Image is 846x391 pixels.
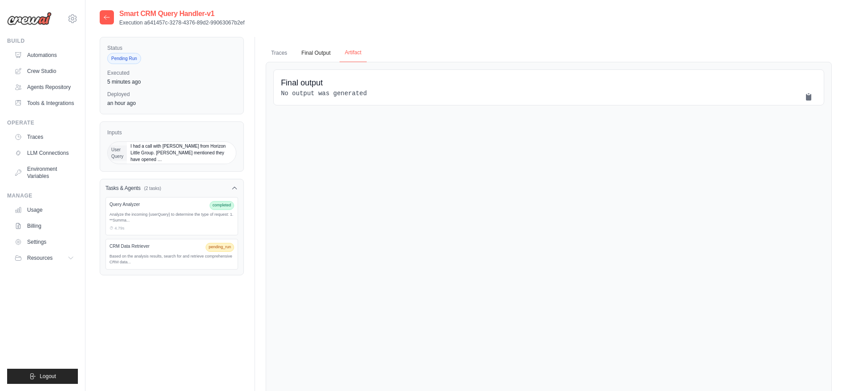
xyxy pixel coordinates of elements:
button: Artifact [340,44,367,62]
span: User Query [108,145,127,161]
button: Resources [11,251,78,265]
div: ⏱ 4.79s [109,226,234,232]
a: Agents Repository [11,80,78,94]
span: pending_run [206,243,234,252]
label: Inputs [107,129,236,136]
div: Based on the analysis results, search for and retrieve comprehensive CRM data... [109,254,234,266]
img: Logo [7,12,52,25]
pre: No output was generated [281,89,817,98]
span: I had a call with [PERSON_NAME] from Horizon Little Group. [PERSON_NAME] mentioned they have open... [127,142,236,164]
div: Operate [7,119,78,126]
h3: Tasks & Agents [105,185,141,192]
div: Manage [7,192,78,199]
a: Automations [11,48,78,62]
p: Execution a641457c-3278-4376-89d2-99063067b2ef [119,19,245,26]
h2: Smart CRM Query Handler-v1 [119,8,245,19]
label: Deployed [107,91,236,98]
a: Traces [11,130,78,144]
a: Usage [11,203,78,217]
button: Logout [7,369,78,384]
a: Billing [11,219,78,233]
div: Analyze the incoming {userQuery} to determine the type of request: 1. **Summa... [109,212,234,224]
a: Environment Variables [11,162,78,183]
a: Tools & Integrations [11,96,78,110]
a: Crew Studio [11,64,78,78]
time: October 13, 2025 at 15:24 IST [107,100,136,106]
span: Pending Run [107,53,141,64]
div: CRM Data Retriever [109,243,202,250]
span: Resources [27,254,53,262]
label: Status [107,44,236,52]
a: LLM Connections [11,146,78,160]
div: Build [7,37,78,44]
span: Final output [281,78,323,87]
label: Executed [107,69,236,77]
div: Query Analyzer [109,201,206,208]
time: October 13, 2025 at 16:17 IST [107,79,141,85]
span: Logout [40,373,56,380]
span: (2 tasks) [144,185,161,192]
span: completed [210,201,235,210]
button: Final Output [296,44,336,63]
a: Settings [11,235,78,249]
button: Traces [266,44,292,63]
iframe: Chat Widget [801,348,846,391]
